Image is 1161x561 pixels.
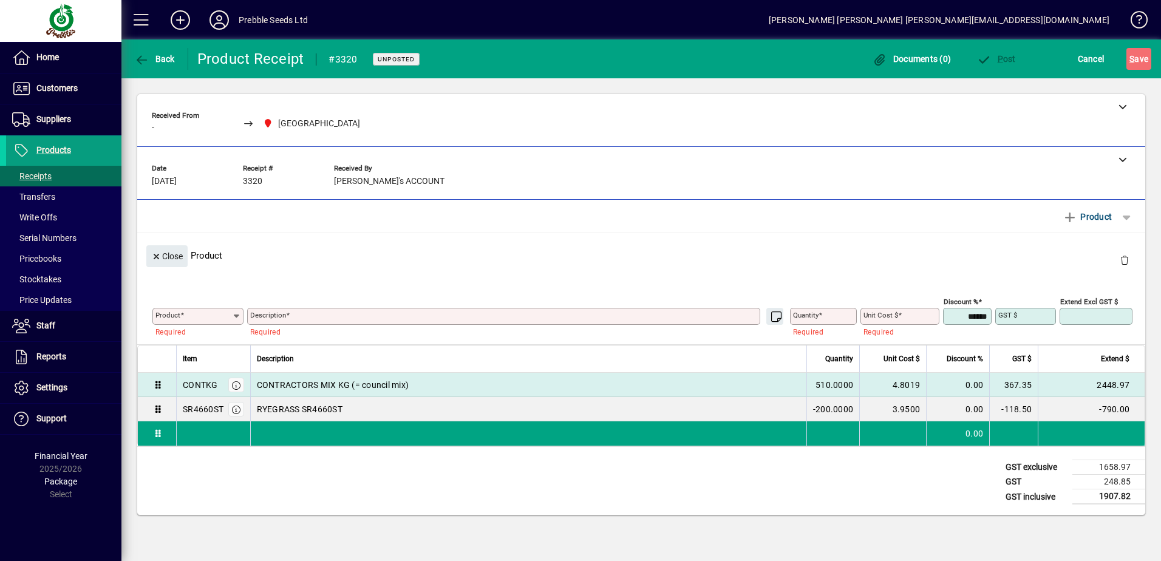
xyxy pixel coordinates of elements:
button: Profile [200,9,239,31]
a: Stocktakes [6,269,121,290]
span: Staff [36,321,55,330]
span: Home [36,52,59,62]
a: Staff [6,311,121,341]
span: Financial Year [35,451,87,461]
span: 3320 [243,177,262,186]
mat-label: Description [250,311,286,319]
span: ave [1129,49,1148,69]
span: Serial Numbers [12,233,77,243]
button: Add [161,9,200,31]
td: 510.0000 [806,373,859,397]
td: 367.35 [989,373,1038,397]
span: Cancel [1078,49,1105,69]
mat-label: Discount % [944,297,978,306]
span: Settings [36,382,67,392]
a: Settings [6,373,121,403]
span: Receipts [12,171,52,181]
span: Transfers [12,192,55,202]
a: Customers [6,73,121,104]
a: Serial Numbers [6,228,121,248]
mat-label: Unit Cost $ [863,311,898,319]
mat-label: Quantity [793,311,819,319]
span: Close [151,246,183,267]
span: Support [36,413,67,423]
span: Customers [36,83,78,93]
span: Stocktakes [12,274,61,284]
span: Suppliers [36,114,71,124]
span: Description [257,352,294,365]
span: Unposted [378,55,415,63]
span: [PERSON_NAME]'s ACCOUNT [334,177,444,186]
a: Price Updates [6,290,121,310]
span: Extend $ [1101,352,1129,365]
td: 1907.82 [1072,489,1145,505]
div: SR4660ST [183,403,223,415]
button: Cancel [1075,48,1108,70]
span: [DATE] [152,177,177,186]
td: -118.50 [989,397,1038,421]
div: Prebble Seeds Ltd [239,10,308,30]
span: Back [134,54,175,64]
td: -200.0000 [806,397,859,421]
span: - [152,123,154,133]
td: RYEGRASS SR4660ST [250,397,806,421]
a: Write Offs [6,207,121,228]
span: Pricebooks [12,254,61,263]
td: GST inclusive [999,489,1072,505]
span: Products [36,145,71,155]
td: 0.00 [926,397,989,421]
td: -790.00 [1038,397,1145,421]
a: Home [6,42,121,73]
button: Documents (0) [869,48,954,70]
td: 1658.97 [1072,460,1145,475]
td: 2448.97 [1038,373,1145,397]
td: GST exclusive [999,460,1072,475]
span: Quantity [825,352,853,365]
span: 4.8019 [893,379,921,391]
button: Save [1126,48,1151,70]
a: Reports [6,342,121,372]
button: Post [973,48,1019,70]
span: Item [183,352,197,365]
span: Documents (0) [872,54,951,64]
a: Support [6,404,121,434]
mat-label: GST $ [998,311,1017,319]
mat-error: Required [863,325,930,338]
span: P [998,54,1003,64]
div: Product Receipt [197,49,304,69]
button: Back [131,48,178,70]
div: [PERSON_NAME] [PERSON_NAME] [PERSON_NAME][EMAIL_ADDRESS][DOMAIN_NAME] [769,10,1109,30]
span: 3.9500 [893,403,921,415]
a: Transfers [6,186,121,207]
mat-label: Product [155,311,180,319]
td: GST [999,475,1072,489]
app-page-header-button: Close [143,250,191,261]
span: GST $ [1012,352,1032,365]
span: ost [976,54,1016,64]
mat-label: Extend excl GST $ [1060,297,1118,306]
span: Reports [36,352,66,361]
td: CONTRACTORS MIX KG (= council mix) [250,373,806,397]
div: #3320 [329,50,357,69]
div: Product [137,233,1145,277]
span: Write Offs [12,212,57,222]
div: CONTKG [183,379,218,391]
mat-error: Required [793,325,847,338]
span: S [1129,54,1134,64]
app-page-header-button: Back [121,48,188,70]
span: Unit Cost $ [884,352,920,365]
mat-error: Required [250,325,777,338]
span: Discount % [947,352,983,365]
span: Package [44,477,77,486]
span: Price Updates [12,295,72,305]
button: Close [146,245,188,267]
td: 0.00 [926,373,989,397]
span: PALMERSTON NORTH [260,116,366,131]
a: Knowledge Base [1122,2,1146,42]
td: 0.00 [926,421,989,446]
a: Receipts [6,166,121,186]
button: Delete [1110,245,1139,274]
a: Pricebooks [6,248,121,269]
mat-error: Required [155,325,234,338]
td: 248.85 [1072,475,1145,489]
